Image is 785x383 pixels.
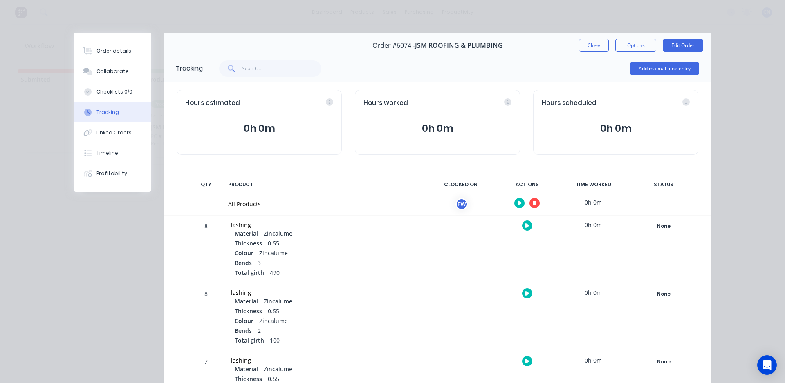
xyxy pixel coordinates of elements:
[235,258,252,267] span: Bends
[235,239,420,249] div: 0.55
[235,297,258,305] span: Material
[235,229,420,239] div: Zincalume
[363,121,511,136] button: 0h 0m
[235,268,420,278] div: 490
[96,68,129,75] div: Collaborate
[235,316,420,326] div: Zincalume
[430,176,491,193] div: CLOCKED ON
[563,193,624,212] div: 0h 0m
[579,39,609,52] button: Close
[634,221,693,232] div: None
[74,41,151,61] button: Order details
[563,351,624,370] div: 0h 0m
[542,98,597,108] span: Hours scheduled
[242,60,322,77] input: Search...
[74,143,151,163] button: Timeline
[663,39,703,52] button: Edit Order
[96,109,119,116] div: Tracking
[235,374,262,383] span: Thickness
[96,170,127,177] div: Profitability
[96,129,132,136] div: Linked Orders
[223,176,425,193] div: PRODUCT
[235,249,253,257] span: Colour
[74,61,151,82] button: Collaborate
[194,176,218,193] div: QTY
[96,47,131,55] div: Order details
[228,356,420,365] div: Flashing
[74,82,151,102] button: Checklists 0/0
[74,122,151,143] button: Linked Orders
[629,176,698,193] div: STATUS
[630,62,699,75] button: Add manual time entry
[235,239,262,247] span: Thickness
[563,216,624,234] div: 0h 0m
[455,198,468,210] div: FW
[235,307,262,315] span: Thickness
[235,326,252,335] span: Bends
[542,121,690,136] button: 0h 0m
[176,64,203,73] div: Tracking
[634,356,693,367] button: None
[185,98,240,108] span: Hours estimated
[185,121,333,136] button: 0h 0m
[235,268,264,277] span: Total girth
[228,220,420,229] div: Flashing
[235,336,264,345] span: Total girth
[228,288,420,297] div: Flashing
[235,229,258,238] span: Material
[235,316,253,325] span: Colour
[228,200,420,208] div: All Products
[235,326,420,336] div: 2
[634,356,693,367] div: None
[634,289,693,299] div: None
[563,176,624,193] div: TIME WORKED
[235,249,420,258] div: Zincalume
[194,285,218,351] div: 8
[634,220,693,232] button: None
[235,336,420,346] div: 100
[757,355,777,375] div: Open Intercom Messenger
[372,42,415,49] span: Order #6074 -
[363,98,408,108] span: Hours worked
[96,149,118,157] div: Timeline
[415,42,503,49] span: JSM ROOFING & PLUMBING
[496,176,558,193] div: ACTIONS
[235,307,420,316] div: 0.55
[235,365,258,373] span: Material
[235,258,420,268] div: 3
[235,297,420,307] div: Zincalume
[74,163,151,184] button: Profitability
[615,39,656,52] button: Options
[563,283,624,302] div: 0h 0m
[96,88,132,96] div: Checklists 0/0
[634,288,693,300] button: None
[194,217,218,283] div: 8
[235,365,420,374] div: Zincalume
[74,102,151,122] button: Tracking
